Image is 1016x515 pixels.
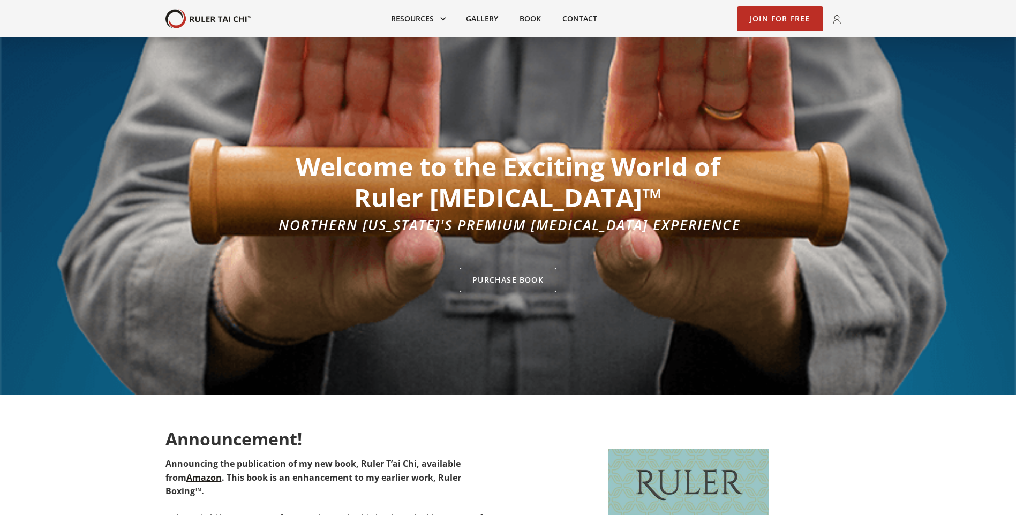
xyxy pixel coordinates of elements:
[186,472,222,483] a: Amazon
[165,9,251,29] a: home
[552,7,608,31] a: Contact
[455,7,509,31] a: Gallery
[509,7,552,31] a: Book
[165,429,491,449] h2: Announcement!
[460,268,556,292] a: Purchase Book
[165,458,461,483] strong: Announcing the publication of my new book, Ruler T’ai Chi, available from
[275,151,741,213] h1: Welcome to the Exciting World of Ruler [MEDICAL_DATA]™
[165,9,251,29] img: Your Brand Name
[380,7,455,31] div: Resources
[275,218,741,232] div: Northern [US_STATE]'s Premium [MEDICAL_DATA] Experience
[165,472,461,497] strong: . This book is an enhancement to my earlier work, Ruler Boxing™.
[737,6,823,31] a: Join for Free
